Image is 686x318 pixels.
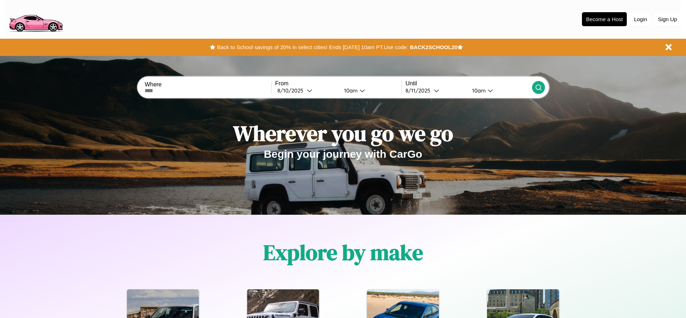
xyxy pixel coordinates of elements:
img: logo [5,4,66,34]
button: Login [630,13,651,26]
button: Sign Up [654,13,681,26]
label: Where [145,81,271,88]
div: 10am [469,87,488,94]
button: Back to School savings of 20% in select cities! Ends [DATE] 10am PT.Use code: [215,42,410,52]
label: Until [405,80,532,87]
label: From [275,80,401,87]
button: 10am [466,87,532,94]
div: 10am [340,87,360,94]
h1: Explore by make [263,238,423,267]
b: BACK2SCHOOL20 [410,44,457,50]
button: 8/10/2025 [275,87,338,94]
div: 8 / 10 / 2025 [277,87,307,94]
div: 8 / 11 / 2025 [405,87,434,94]
button: 10am [338,87,401,94]
button: Become a Host [582,12,627,26]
